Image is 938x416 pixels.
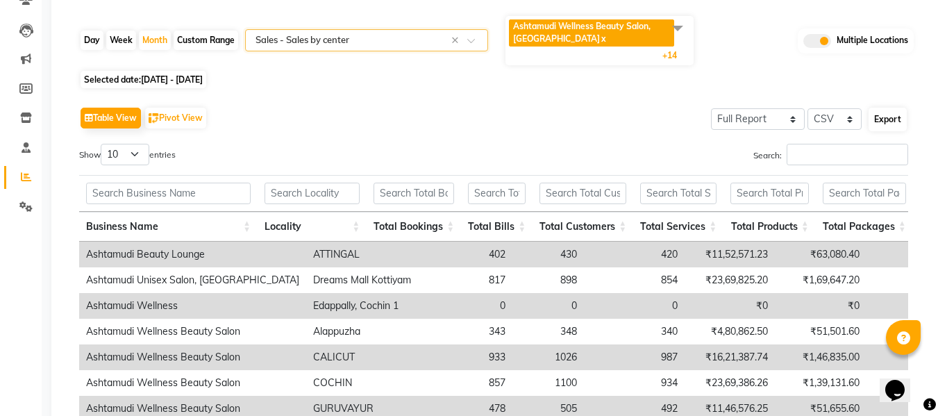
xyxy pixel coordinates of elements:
[685,319,775,344] td: ₹4,80,862.50
[512,370,584,396] td: 1100
[79,267,306,293] td: Ashtamudi Unisex Salon, [GEOGRAPHIC_DATA]
[775,242,866,267] td: ₹63,080.40
[141,74,203,85] span: [DATE] - [DATE]
[633,212,723,242] th: Total Services: activate to sort column ascending
[880,360,924,402] iframe: chat widget
[149,113,159,124] img: pivot.png
[145,108,206,128] button: Pivot View
[685,293,775,319] td: ₹0
[584,344,685,370] td: 987
[418,370,512,396] td: 857
[512,344,584,370] td: 1026
[600,33,606,44] a: x
[174,31,238,50] div: Custom Range
[816,212,913,242] th: Total Packages: activate to sort column ascending
[775,344,866,370] td: ₹1,46,835.00
[584,267,685,293] td: 854
[306,267,418,293] td: Dreams Mall Kottiyam
[640,183,717,204] input: Search Total Services
[79,212,258,242] th: Business Name: activate to sort column ascending
[418,267,512,293] td: 817
[512,319,584,344] td: 348
[101,144,149,165] select: Showentries
[306,293,418,319] td: Edappally, Cochin 1
[584,370,685,396] td: 934
[837,34,908,48] span: Multiple Locations
[584,319,685,344] td: 340
[787,144,908,165] input: Search:
[79,319,306,344] td: Ashtamudi Wellness Beauty Salon
[418,319,512,344] td: 343
[584,242,685,267] td: 420
[265,183,360,204] input: Search Locality
[685,344,775,370] td: ₹16,21,387.74
[823,183,906,204] input: Search Total Packages
[685,370,775,396] td: ₹23,69,386.26
[79,344,306,370] td: Ashtamudi Wellness Beauty Salon
[79,144,176,165] label: Show entries
[461,212,533,242] th: Total Bills: activate to sort column ascending
[86,183,251,204] input: Search Business Name
[374,183,454,204] input: Search Total Bookings
[306,242,418,267] td: ATTINGAL
[79,242,306,267] td: Ashtamudi Beauty Lounge
[730,183,808,204] input: Search Total Products
[775,319,866,344] td: ₹51,501.60
[81,31,103,50] div: Day
[869,108,907,131] button: Export
[753,144,908,165] label: Search:
[451,33,463,48] span: Clear all
[685,242,775,267] td: ₹11,52,571.23
[723,212,815,242] th: Total Products: activate to sort column ascending
[106,31,136,50] div: Week
[418,344,512,370] td: 933
[775,370,866,396] td: ₹1,39,131.60
[533,212,633,242] th: Total Customers: activate to sort column ascending
[685,267,775,293] td: ₹23,69,825.20
[468,183,526,204] input: Search Total Bills
[539,183,626,204] input: Search Total Customers
[775,267,866,293] td: ₹1,69,647.20
[512,242,584,267] td: 430
[584,293,685,319] td: 0
[418,293,512,319] td: 0
[258,212,367,242] th: Locality: activate to sort column ascending
[512,267,584,293] td: 898
[367,212,461,242] th: Total Bookings: activate to sort column ascending
[79,293,306,319] td: Ashtamudi Wellness
[306,319,418,344] td: Alappuzha
[662,50,687,60] span: +14
[81,108,141,128] button: Table View
[79,370,306,396] td: Ashtamudi Wellness Beauty Salon
[306,370,418,396] td: COCHIN
[139,31,171,50] div: Month
[512,293,584,319] td: 0
[81,71,206,88] span: Selected date:
[775,293,866,319] td: ₹0
[418,242,512,267] td: 402
[306,344,418,370] td: CALICUT
[513,21,651,44] span: Ashtamudi Wellness Beauty Salon, [GEOGRAPHIC_DATA]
